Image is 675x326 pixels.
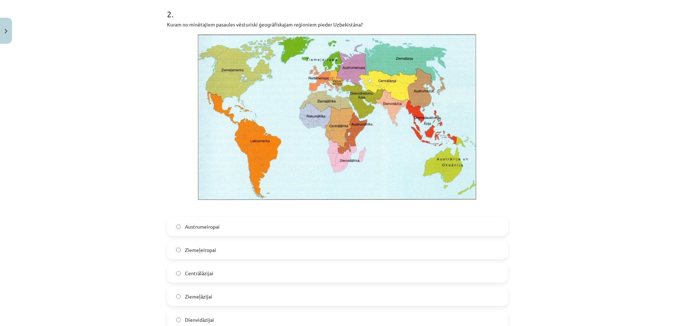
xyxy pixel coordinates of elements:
span: Ziemeļeiropai [185,246,216,254]
input: Austrumeiropai [176,224,181,229]
input: Centrālāzijai [176,271,181,276]
p: Kuram no minētajiem pasaules vēsturiski ģeogrāfiskajam reģioniem pieder Uzbekistāna? [167,21,508,28]
span: Dienvidāzijai [185,316,214,324]
input: Ziemeļeiropai [176,248,181,252]
span: Austrumeiropai [185,223,220,230]
span: Ziemeļāzijai [185,293,212,300]
img: icon-close-lesson-0947bae3869378f0d4975bcd49f059093ad1ed9edebbc8119c70593378902aed.svg [5,29,7,34]
input: Dienvidāzijai [176,318,181,322]
span: Centrālāzijai [185,270,213,277]
input: Ziemeļāzijai [176,294,181,299]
